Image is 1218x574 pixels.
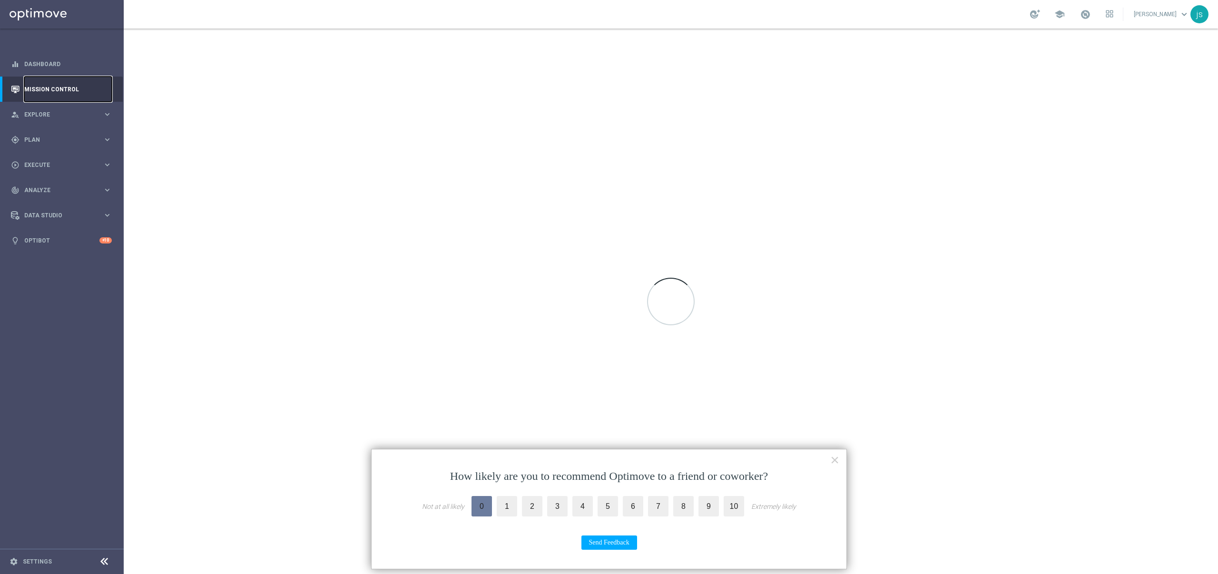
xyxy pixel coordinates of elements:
[11,110,103,119] div: Explore
[11,77,112,102] div: Mission Control
[471,496,492,516] label: 0
[10,136,112,144] button: gps_fixed Plan keyboard_arrow_right
[11,236,20,245] i: lightbulb
[1190,5,1208,23] div: js
[99,237,112,243] div: +10
[103,160,112,169] i: keyboard_arrow_right
[24,228,99,253] a: Optibot
[698,496,719,516] label: 9
[598,496,618,516] label: 5
[10,186,112,194] button: track_changes Analyze keyboard_arrow_right
[24,187,103,193] span: Analyze
[103,135,112,144] i: keyboard_arrow_right
[673,496,694,516] label: 8
[751,503,796,510] div: Extremely likely
[1179,9,1189,19] span: keyboard_arrow_down
[103,185,112,195] i: keyboard_arrow_right
[11,186,20,195] i: track_changes
[1133,7,1190,21] a: [PERSON_NAME]keyboard_arrow_down
[11,51,112,77] div: Dashboard
[547,496,568,516] label: 3
[572,496,593,516] label: 4
[623,496,643,516] label: 6
[24,77,112,102] a: Mission Control
[724,496,744,516] label: 10
[11,161,20,169] i: play_circle_outline
[11,161,103,169] div: Execute
[10,161,112,169] button: play_circle_outline Execute keyboard_arrow_right
[10,557,18,566] i: settings
[23,559,52,564] a: Settings
[11,110,20,119] i: person_search
[422,503,464,510] div: Not at all likely
[11,228,112,253] div: Optibot
[11,136,103,144] div: Plan
[24,137,103,143] span: Plan
[103,110,112,119] i: keyboard_arrow_right
[497,496,517,516] label: 1
[648,496,668,516] label: 7
[522,496,542,516] label: 2
[24,112,103,117] span: Explore
[11,60,20,68] i: equalizer
[10,86,112,93] button: Mission Control
[11,211,103,220] div: Data Studio
[830,452,839,467] button: Close
[10,111,112,118] button: person_search Explore keyboard_arrow_right
[24,213,103,218] span: Data Studio
[11,186,103,195] div: Analyze
[10,237,112,244] button: lightbulb Optibot +10
[10,212,112,219] button: Data Studio keyboard_arrow_right
[1054,9,1065,19] span: school
[103,211,112,220] i: keyboard_arrow_right
[391,468,827,485] p: How likely are you to recommend Optimove to a friend or coworker?
[581,535,637,550] button: Send Feedback
[11,136,20,144] i: gps_fixed
[24,162,103,168] span: Execute
[10,60,112,68] button: equalizer Dashboard
[24,51,112,77] a: Dashboard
